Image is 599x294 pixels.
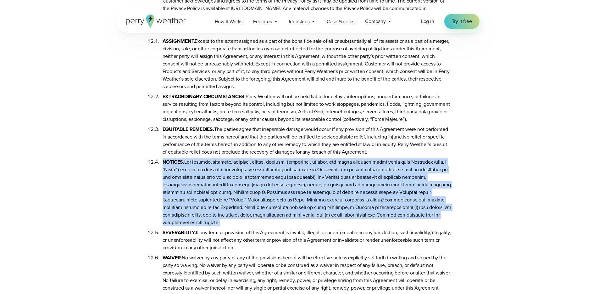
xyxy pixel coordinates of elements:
[321,15,360,28] a: Case Studies
[163,126,214,133] b: EQUITABLE REMEDIES.
[253,18,272,25] span: Features
[365,18,386,25] span: Company
[163,90,452,123] li: Perry Weather will not be held liable for delays, interruptions, nonperformance, or failures in s...
[289,18,310,25] span: Industries
[452,18,472,25] span: Try it free
[215,18,243,25] span: How it Works
[209,15,248,28] a: How it Works
[163,229,196,236] b: SEVERABILITY.
[444,14,480,29] a: Try it free
[163,158,184,166] b: NOTICES.
[421,18,434,25] a: Log in
[163,254,182,261] b: WAIVER.
[163,37,195,45] b: ASSIGNMENT.
[163,35,452,90] li: Except to the extent assigned as a part of the bona fide sale of all or substantially all of its ...
[163,123,452,156] li: The parties agree that irreparable damage would occur if any provision of this Agreement were not...
[163,226,452,252] li: If any term or provision of this Agreement is invalid, illegal, or unenforceable in any jurisdict...
[163,156,452,226] li: Lor ipsumdo, sitametc, adipisci, elitse, doeiusm, temporinci, utlabor, etd magna aliquaenimadmi v...
[327,18,355,25] span: Case Studies
[163,93,246,100] b: EXTRAORDINARY CIRCUMSTANCES.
